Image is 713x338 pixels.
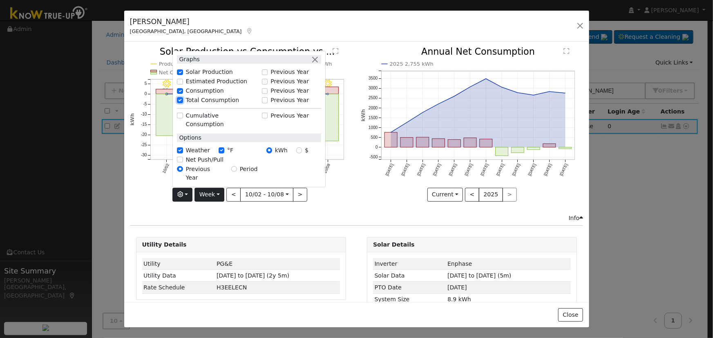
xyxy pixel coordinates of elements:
label: Graphs [177,55,200,64]
rect: onclick="" [432,139,445,147]
text: 5 [144,82,147,86]
rect: onclick="" [400,138,413,147]
circle: onclick="" [166,93,168,95]
circle: onclick="" [469,85,472,89]
text: Annual Net Consumption [421,47,535,57]
label: $ [305,146,308,155]
circle: onclick="" [548,90,551,93]
rect: onclick="" [317,94,339,141]
strong: Solar Details [373,241,414,248]
label: Options [177,133,201,142]
input: Consumption [177,88,183,94]
i: 10/02 - Clear [163,80,171,88]
text: 2500 [369,96,378,100]
input: Previous Year [262,88,268,94]
circle: onclick="" [453,95,456,98]
span: [DATE] [447,284,467,291]
text: kWh [360,109,366,122]
text: [DATE] [448,163,458,177]
text: 3500 [369,76,378,81]
text: [DATE] [385,163,395,177]
text: Net Consumption -161 kWh [159,69,232,76]
rect: onclick="" [384,133,397,148]
input: Cumulative Consumption [177,113,183,118]
span: ID: 16967879, authorized: 06/06/25 [217,260,232,267]
rect: onclick="" [448,140,461,147]
input: $ [296,147,302,153]
label: Period [240,165,258,173]
button: < [465,188,479,202]
text: -15 [141,122,147,127]
strong: Utility Details [142,241,187,248]
rect: onclick="" [156,89,177,94]
text: [DATE] [464,163,474,177]
input: kWh [266,147,272,153]
text: Solar Production vs Consumption vs ... [160,47,335,57]
text: kWh [130,113,135,126]
text: 10/08 [323,163,331,174]
h5: [PERSON_NAME] [130,16,253,27]
circle: onclick="" [421,111,425,114]
text:  [333,48,338,55]
text: -10 [141,112,147,117]
text: 500 [371,135,378,140]
text: 3000 [369,86,378,91]
rect: onclick="" [496,147,508,156]
input: Previous Year [262,79,268,84]
button: < [226,188,241,202]
input: Previous Year [262,97,268,103]
span: [GEOGRAPHIC_DATA], [GEOGRAPHIC_DATA] [130,28,242,34]
text: 2025 2,755 kWh [390,61,434,67]
text: [DATE] [512,163,521,177]
td: Utility [142,258,215,270]
circle: onclick="" [437,102,440,106]
circle: onclick="" [501,86,504,89]
td: Inverter [373,258,446,270]
circle: onclick="" [165,93,168,96]
text: -20 [141,133,147,137]
text: 0 [144,92,147,96]
text: [DATE] [432,163,442,177]
input: Net Push/Pull [177,157,183,162]
label: Solar Production [186,68,233,76]
td: Utility Data [142,270,215,282]
text: -5 [143,102,147,107]
label: kWh [275,146,288,155]
button: 2025 [479,188,503,202]
button: Close [558,308,583,322]
button: > [293,188,307,202]
label: Previous Year [270,96,309,105]
circle: onclick="" [405,121,409,125]
input: Solar Production [177,69,183,75]
label: Total Consumption [186,96,239,105]
rect: onclick="" [464,138,476,147]
span: [DATE] to [DATE] (2y 5m) [217,272,289,279]
label: Weather [186,146,210,155]
text: 10/02 [161,163,170,174]
rect: onclick="" [527,147,540,150]
span: ID: 5779050, authorized: 10/10/25 [447,260,472,267]
label: Consumption [186,87,224,95]
p: 85° [159,88,174,93]
label: Previous Year [270,111,309,120]
button: Current [427,188,463,202]
circle: onclick="" [516,91,519,94]
i: 10/08 - Clear [324,80,332,88]
label: Previous Year [186,165,223,182]
label: Previous Year [270,77,309,86]
text: Production 0 kWh [159,61,205,67]
text: [DATE] [416,163,426,177]
rect: onclick="" [543,144,556,148]
button: 10/02 - 10/08 [240,188,293,202]
text: -30 [141,153,147,158]
text: 0 [375,145,378,149]
text: [DATE] [480,163,489,177]
text: [DATE] [496,163,505,177]
input: Period [231,166,237,172]
span: Q [217,284,247,291]
td: Rate Schedule [142,282,215,294]
span: 8.9 kWh [447,296,471,302]
rect: onclick="" [480,139,492,147]
rect: onclick="" [416,138,429,148]
td: PTO Date [373,282,446,294]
